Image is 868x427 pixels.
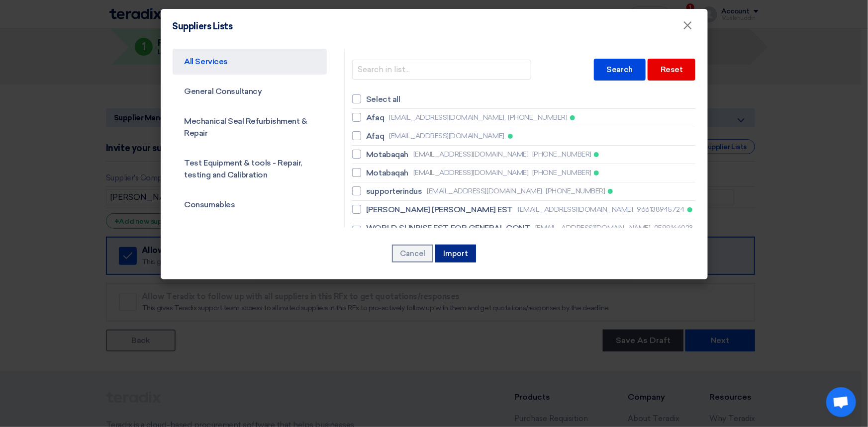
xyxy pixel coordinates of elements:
[185,158,303,179] font: Test Equipment & tools - Repair, testing and Calibration
[400,249,425,258] font: Cancel
[532,168,591,178] span: [PHONE_NUMBER]
[607,65,633,74] font: Search
[352,60,531,80] input: Search in list...
[427,186,543,196] span: [EMAIL_ADDRESS][DOMAIN_NAME],
[532,149,591,160] span: [PHONE_NUMBER]
[535,223,652,233] span: [EMAIL_ADDRESS][DOMAIN_NAME],
[366,93,400,105] span: Select all
[392,245,433,262] button: Cancel
[546,186,605,196] span: [PHONE_NUMBER]
[413,149,530,160] span: [EMAIL_ADDRESS][DOMAIN_NAME],
[389,131,505,141] span: [EMAIL_ADDRESS][DOMAIN_NAME],
[443,249,468,258] font: Import
[173,21,233,32] font: Suppliers Lists
[683,18,693,38] font: ×
[637,204,684,215] span: 966138945724
[366,222,530,234] span: WORLD SUNRISE EST. FOR GENERAL CONT.
[366,185,422,197] span: supporterindus
[185,57,228,66] font: All Services
[366,167,408,179] span: Motabaqah
[435,245,476,262] button: Import
[185,116,307,138] font: Mechanical Seal Refurbishment & Repair
[366,130,384,142] span: Afaq
[826,387,856,417] a: Open chat
[654,223,693,233] span: 0599166023
[413,168,530,178] span: [EMAIL_ADDRESS][DOMAIN_NAME],
[366,204,513,216] span: [PERSON_NAME] [PERSON_NAME] EST
[185,86,262,96] font: General Consultancy
[508,112,567,123] span: [PHONE_NUMBER]
[366,149,408,161] span: Motabaqah
[661,65,683,74] font: Reset
[518,204,634,215] span: [EMAIL_ADDRESS][DOMAIN_NAME],
[366,112,384,124] span: Afaq
[185,200,235,209] font: Consumables
[675,16,701,36] button: Close
[389,112,505,123] span: [EMAIL_ADDRESS][DOMAIN_NAME],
